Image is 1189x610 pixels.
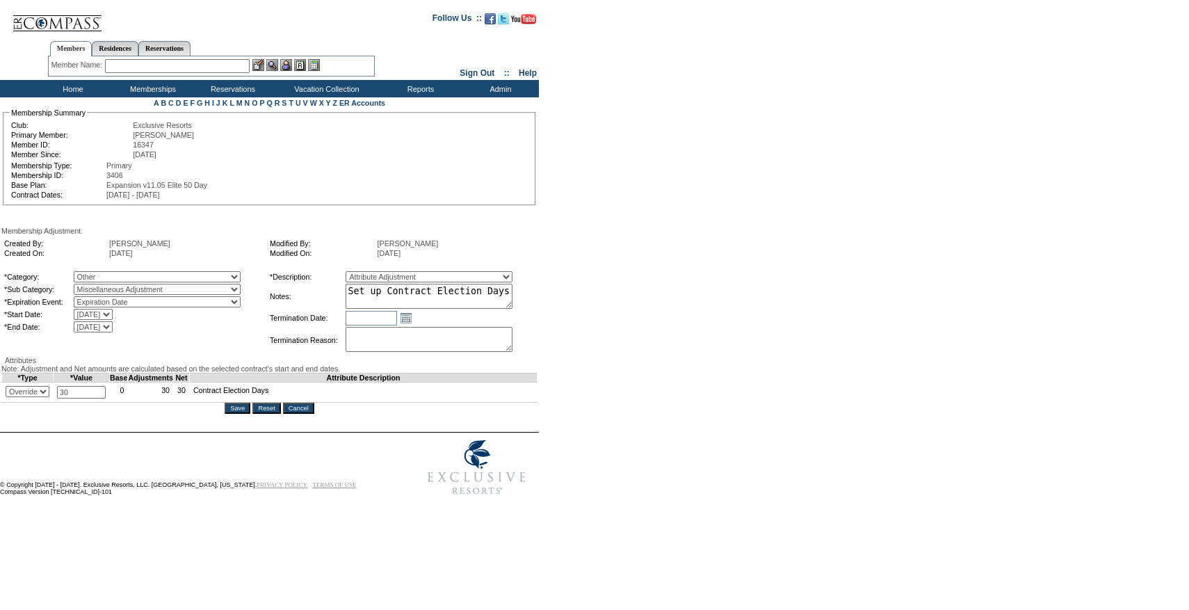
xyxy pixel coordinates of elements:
[504,68,510,78] span: ::
[236,99,243,107] a: M
[310,99,317,107] a: W
[109,249,133,257] span: [DATE]
[296,99,301,107] a: U
[282,99,286,107] a: S
[110,383,128,403] td: 0
[133,121,192,129] span: Exclusive Resorts
[303,99,308,107] a: V
[106,181,207,189] span: Expansion v11.05 Elite 50 Day
[511,17,536,26] a: Subscribe to our YouTube Channel
[51,59,105,71] div: Member Name:
[432,12,482,29] td: Follow Us ::
[379,80,459,97] td: Reports
[252,59,264,71] img: b_edit.gif
[212,99,214,107] a: I
[11,171,105,179] td: Membership ID:
[106,161,132,170] span: Primary
[11,141,131,149] td: Member ID:
[266,99,272,107] a: Q
[11,181,105,189] td: Base Plan:
[498,13,509,24] img: Follow us on Twitter
[257,481,307,488] a: PRIVACY POLICY
[4,284,72,295] td: *Sub Category:
[11,191,105,199] td: Contract Dates:
[378,249,401,257] span: [DATE]
[289,99,293,107] a: T
[190,99,195,107] a: F
[128,383,174,403] td: 30
[326,99,331,107] a: Y
[54,374,110,383] td: *Value
[133,131,194,139] span: [PERSON_NAME]
[189,374,537,383] td: Attribute Description
[4,296,72,307] td: *Expiration Event:
[197,99,202,107] a: G
[511,14,536,24] img: Subscribe to our YouTube Channel
[4,309,72,320] td: *Start Date:
[4,321,72,332] td: *End Date:
[174,374,190,383] td: Net
[485,17,496,26] a: Become our fan on Facebook
[4,239,108,248] td: Created By:
[414,433,539,502] img: Exclusive Resorts
[111,80,191,97] td: Memberships
[378,239,439,248] span: [PERSON_NAME]
[229,99,234,107] a: L
[106,171,123,179] span: 3406
[275,99,280,107] a: R
[1,227,537,235] div: Membership Adjustment
[189,383,537,403] td: Contract Election Days
[270,327,344,353] td: Termination Reason:
[174,383,190,403] td: 30
[2,374,54,383] td: *Type
[308,59,320,71] img: b_calculator.gif
[270,271,344,282] td: *Description:
[270,310,344,326] td: Termination Date:
[50,41,92,56] a: Members
[270,239,376,248] td: Modified By:
[176,99,181,107] a: D
[270,249,376,257] td: Modified On:
[4,249,108,257] td: Created On:
[266,59,278,71] img: View
[109,239,170,248] span: [PERSON_NAME]
[10,109,87,117] legend: Membership Summary
[4,271,72,282] td: *Category:
[12,3,102,32] img: Compass Home
[1,364,537,373] div: Note: Adjustment and Net amounts are calculated based on the selected contract's start and end da...
[245,99,250,107] a: N
[191,80,271,97] td: Reservations
[252,403,280,414] input: Reset
[133,150,156,159] span: [DATE]
[110,374,128,383] td: Base
[519,68,537,78] a: Help
[271,80,379,97] td: Vacation Collection
[11,150,131,159] td: Member Since:
[339,99,385,107] a: ER Accounts
[168,99,174,107] a: C
[216,99,220,107] a: J
[283,403,314,414] input: Cancel
[225,403,250,414] input: Save
[128,374,174,383] td: Adjustments
[31,80,111,97] td: Home
[161,99,166,107] a: B
[154,99,159,107] a: A
[398,310,414,326] a: Open the calendar popup.
[11,131,131,139] td: Primary Member:
[204,99,210,107] a: H
[313,481,357,488] a: TERMS OF USE
[252,99,257,107] a: O
[260,99,265,107] a: P
[498,17,509,26] a: Follow us on Twitter
[270,284,344,309] td: Notes:
[11,161,105,170] td: Membership Type:
[1,356,537,364] div: Attributes
[106,191,160,199] span: [DATE] - [DATE]
[294,59,306,71] img: Reservations
[183,99,188,107] a: E
[459,80,539,97] td: Admin
[485,13,496,24] img: Become our fan on Facebook
[11,121,131,129] td: Club:
[460,68,494,78] a: Sign Out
